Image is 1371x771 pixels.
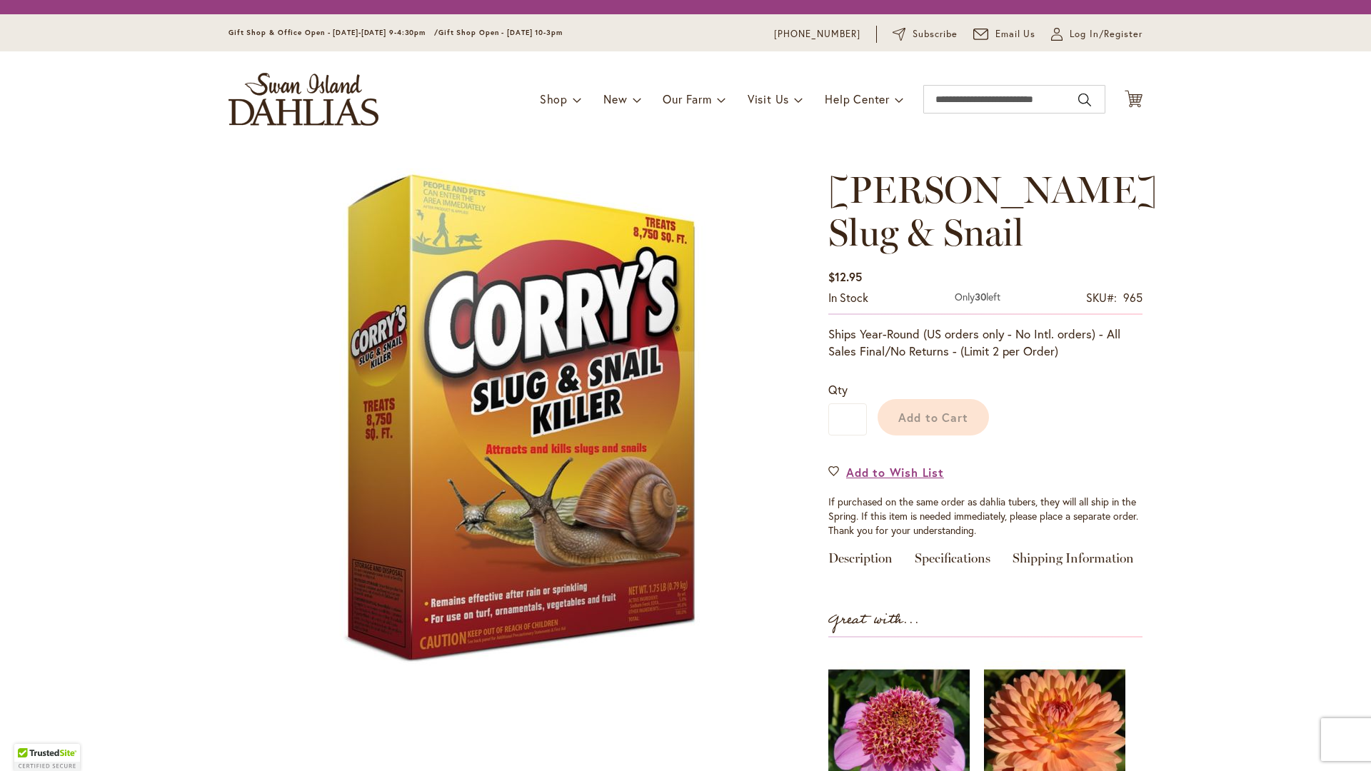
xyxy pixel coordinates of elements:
button: Search [1078,89,1091,111]
a: Add to Wish List [828,464,944,480]
span: Subscribe [913,27,958,41]
a: store logo [228,73,378,126]
span: $12.95 [828,269,862,284]
span: Gift Shop & Office Open - [DATE]-[DATE] 9-4:30pm / [228,28,438,37]
strong: SKU [1086,290,1117,305]
div: If purchased on the same order as dahlia tubers, they will all ship in the Spring. If this item i... [828,495,1142,538]
a: [PHONE_NUMBER] [774,27,860,41]
div: Detailed Product Info [828,552,1142,573]
span: Qty [828,382,848,397]
a: Log In/Register [1051,27,1142,41]
a: Shipping Information [1013,552,1134,573]
span: Email Us [995,27,1036,41]
div: Only 30 left [955,290,1000,306]
a: Specifications [915,552,990,573]
span: In stock [828,290,868,305]
span: Gift Shop Open - [DATE] 10-3pm [438,28,563,37]
span: Log In/Register [1070,27,1142,41]
a: Description [828,552,893,573]
span: Add to Wish List [846,464,944,480]
div: Availability [828,290,868,306]
p: Ships Year-Round (US orders only - No Intl. orders) - All Sales Final/No Returns - (Limit 2 per O... [828,326,1142,360]
strong: 30 [975,290,986,303]
span: Shop [540,91,568,106]
span: Help Center [825,91,890,106]
img: main product photo [271,168,771,668]
span: New [603,91,627,106]
iframe: Launch Accessibility Center [11,720,51,760]
span: Our Farm [663,91,711,106]
a: Subscribe [893,27,958,41]
span: [PERSON_NAME] Slug & Snail [828,167,1157,255]
div: 965 [1123,290,1142,306]
a: Email Us [973,27,1036,41]
span: Visit Us [748,91,789,106]
strong: Great with... [828,608,920,632]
